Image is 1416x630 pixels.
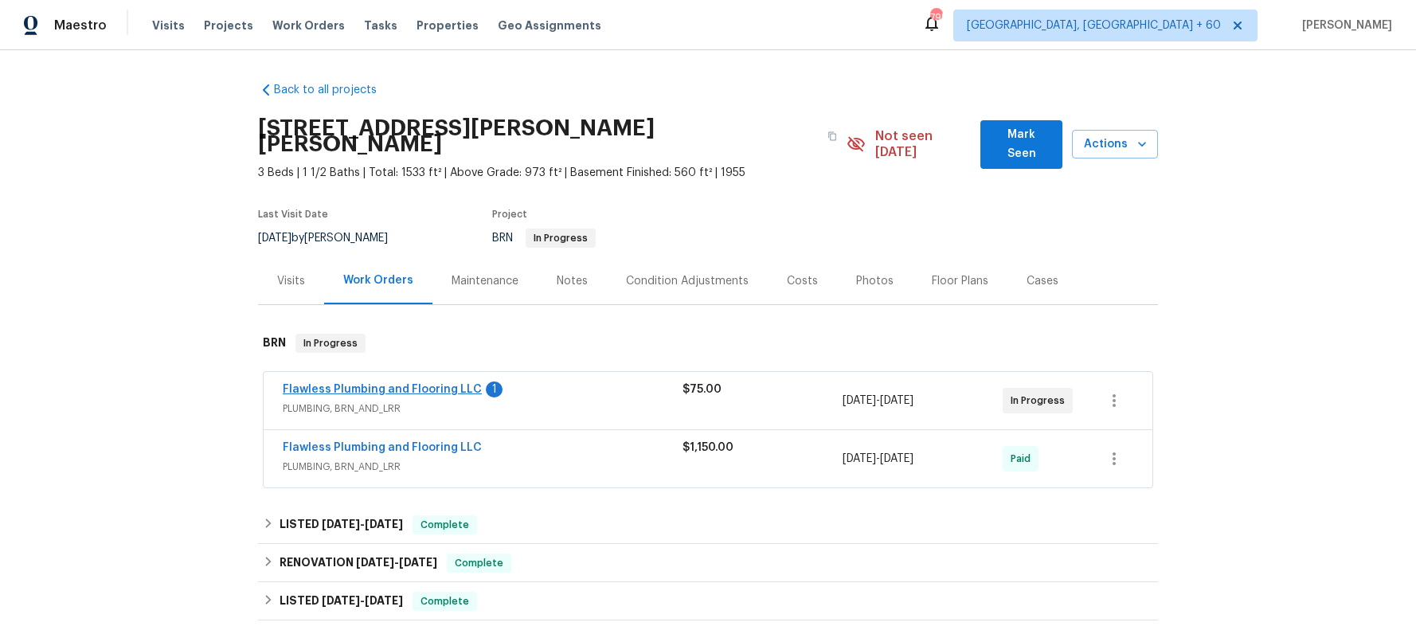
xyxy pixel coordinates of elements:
[1027,273,1058,289] div: Cases
[258,209,328,219] span: Last Visit Date
[283,459,683,475] span: PLUMBING, BRN_AND_LRR
[967,18,1221,33] span: [GEOGRAPHIC_DATA], [GEOGRAPHIC_DATA] + 60
[980,120,1062,169] button: Mark Seen
[1011,393,1071,409] span: In Progress
[258,544,1158,582] div: RENOVATION [DATE]-[DATE]Complete
[486,382,503,397] div: 1
[365,595,403,606] span: [DATE]
[626,273,749,289] div: Condition Adjustments
[152,18,185,33] span: Visits
[365,518,403,530] span: [DATE]
[492,209,527,219] span: Project
[356,557,437,568] span: -
[1085,135,1145,155] span: Actions
[258,165,847,181] span: 3 Beds | 1 1/2 Baths | Total: 1533 ft² | Above Grade: 973 ft² | Basement Finished: 560 ft² | 1955
[843,451,913,467] span: -
[258,120,818,152] h2: [STREET_ADDRESS][PERSON_NAME][PERSON_NAME]
[843,453,876,464] span: [DATE]
[930,10,941,25] div: 795
[54,18,107,33] span: Maestro
[280,554,437,573] h6: RENOVATION
[787,273,818,289] div: Costs
[417,18,479,33] span: Properties
[204,18,253,33] span: Projects
[258,582,1158,620] div: LISTED [DATE]-[DATE]Complete
[880,453,913,464] span: [DATE]
[364,20,397,31] span: Tasks
[492,233,596,244] span: BRN
[258,229,407,248] div: by [PERSON_NAME]
[880,395,913,406] span: [DATE]
[322,518,360,530] span: [DATE]
[498,18,601,33] span: Geo Assignments
[280,592,403,611] h6: LISTED
[452,273,518,289] div: Maintenance
[932,273,988,289] div: Floor Plans
[258,233,291,244] span: [DATE]
[258,506,1158,544] div: LISTED [DATE]-[DATE]Complete
[527,233,594,243] span: In Progress
[875,128,972,160] span: Not seen [DATE]
[683,442,733,453] span: $1,150.00
[557,273,588,289] div: Notes
[414,517,475,533] span: Complete
[993,125,1050,164] span: Mark Seen
[1011,451,1037,467] span: Paid
[1296,18,1392,33] span: [PERSON_NAME]
[263,334,286,353] h6: BRN
[280,515,403,534] h6: LISTED
[818,122,847,151] button: Copy Address
[272,18,345,33] span: Work Orders
[283,401,683,417] span: PLUMBING, BRN_AND_LRR
[1072,130,1158,159] button: Actions
[683,384,722,395] span: $75.00
[283,442,482,453] a: Flawless Plumbing and Flooring LLC
[356,557,394,568] span: [DATE]
[322,518,403,530] span: -
[322,595,360,606] span: [DATE]
[258,82,411,98] a: Back to all projects
[343,272,413,288] div: Work Orders
[448,555,510,571] span: Complete
[399,557,437,568] span: [DATE]
[856,273,894,289] div: Photos
[277,273,305,289] div: Visits
[297,335,364,351] span: In Progress
[414,593,475,609] span: Complete
[258,318,1158,369] div: BRN In Progress
[843,395,876,406] span: [DATE]
[283,384,482,395] a: Flawless Plumbing and Flooring LLC
[322,595,403,606] span: -
[843,393,913,409] span: -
